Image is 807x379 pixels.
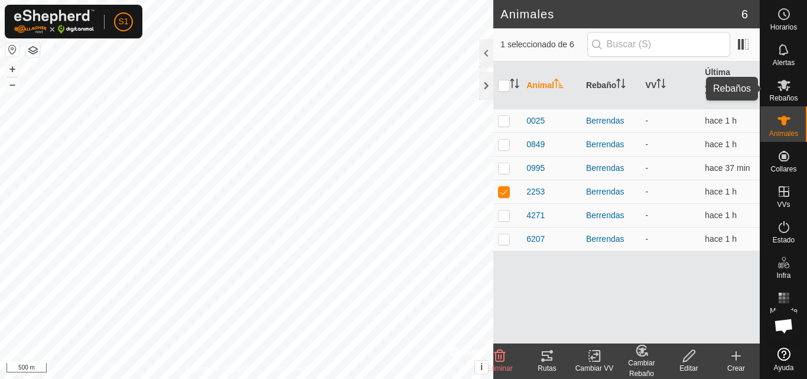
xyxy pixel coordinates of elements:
[705,234,737,244] span: 26 sept 2025, 17:05
[766,308,802,344] div: Chat abierto
[526,162,545,174] span: 0995
[586,209,636,222] div: Berrendas
[500,38,587,51] span: 1 seleccionado de 6
[5,62,19,76] button: +
[581,61,641,109] th: Rebaño
[646,234,649,244] app-display-virtual-paddock-transition: -
[760,343,807,376] a: Ayuda
[526,209,545,222] span: 4271
[14,9,95,34] img: Logo Gallagher
[705,210,737,220] span: 26 sept 2025, 17:05
[741,5,748,23] span: 6
[268,364,308,374] a: Contáctenos
[646,210,649,220] app-display-virtual-paddock-transition: -
[705,187,737,196] span: 26 sept 2025, 17:05
[705,93,714,102] p-sorticon: Activar para ordenar
[586,115,636,127] div: Berrendas
[487,364,512,372] span: Eliminar
[646,140,649,149] app-display-virtual-paddock-transition: -
[526,233,545,245] span: 6207
[618,358,665,379] div: Cambiar Rebaño
[656,80,666,90] p-sorticon: Activar para ordenar
[526,115,545,127] span: 0025
[554,80,564,90] p-sorticon: Activar para ordenar
[773,237,795,244] span: Estado
[500,7,741,21] h2: Animales
[665,363,712,374] div: Editar
[769,95,798,102] span: Rebaños
[763,307,804,322] span: Mapa de Calor
[587,32,730,57] input: Buscar (S)
[773,59,795,66] span: Alertas
[26,43,40,57] button: Capas del Mapa
[774,364,794,371] span: Ayuda
[769,130,798,137] span: Animales
[641,61,701,109] th: VV
[526,186,545,198] span: 2253
[777,201,790,208] span: VVs
[526,138,545,151] span: 0849
[586,233,636,245] div: Berrendas
[705,163,750,173] span: 26 sept 2025, 17:35
[705,140,737,149] span: 26 sept 2025, 17:05
[523,363,571,374] div: Rutas
[186,364,253,374] a: Política de Privacidad
[700,61,760,109] th: Última Actualización
[118,15,128,28] span: S1
[770,24,797,31] span: Horarios
[5,43,19,57] button: Restablecer Mapa
[475,361,488,374] button: i
[522,61,581,109] th: Animal
[705,116,737,125] span: 26 sept 2025, 17:05
[770,166,796,173] span: Collares
[646,187,649,196] app-display-virtual-paddock-transition: -
[776,272,790,279] span: Infra
[480,362,483,372] span: i
[5,77,19,92] button: –
[586,138,636,151] div: Berrendas
[510,80,519,90] p-sorticon: Activar para ordenar
[616,80,626,90] p-sorticon: Activar para ordenar
[646,163,649,173] app-display-virtual-paddock-transition: -
[586,186,636,198] div: Berrendas
[712,363,760,374] div: Crear
[571,363,618,374] div: Cambiar VV
[586,162,636,174] div: Berrendas
[646,116,649,125] app-display-virtual-paddock-transition: -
